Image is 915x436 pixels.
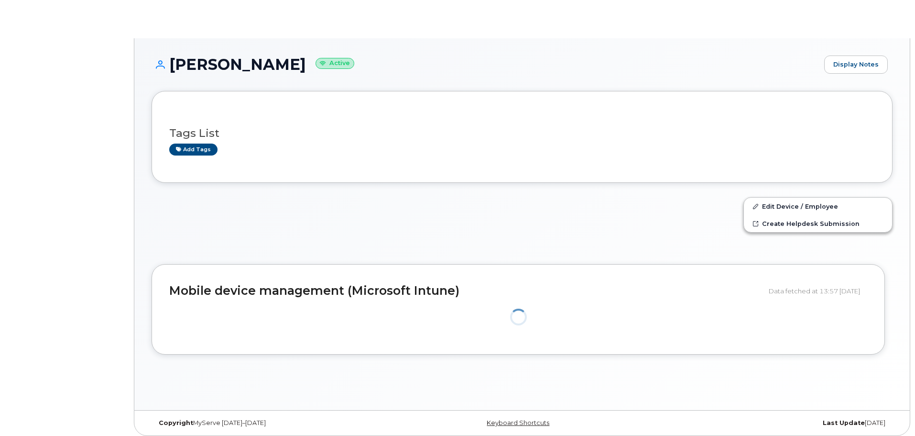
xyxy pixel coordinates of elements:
[769,282,867,300] div: Data fetched at 13:57 [DATE]
[487,419,549,426] a: Keyboard Shortcuts
[744,215,892,232] a: Create Helpdesk Submission
[169,144,218,156] a: Add tags
[316,58,354,69] small: Active
[159,419,193,426] strong: Copyright
[152,56,819,73] h1: [PERSON_NAME]
[152,419,399,427] div: MyServe [DATE]–[DATE]
[824,56,888,74] a: Display Notes
[823,419,865,426] strong: Last Update
[645,419,893,427] div: [DATE]
[744,198,892,215] a: Edit Device / Employee
[169,284,762,298] h2: Mobile device management (Microsoft Intune)
[169,127,875,139] h3: Tags List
